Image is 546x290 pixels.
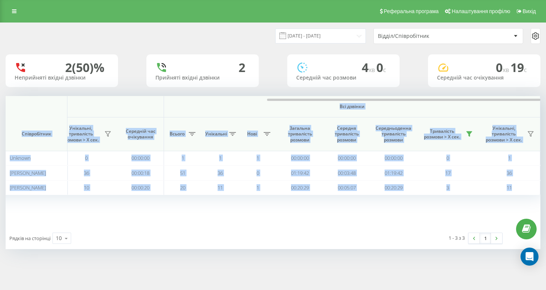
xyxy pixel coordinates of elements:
a: 1 [480,233,491,243]
td: 00:05:07 [323,180,370,195]
span: Унікальні [205,131,227,137]
span: 0 [85,155,88,161]
td: 01:19:42 [370,165,417,180]
span: 10 [84,184,89,191]
span: 51 [180,170,185,176]
td: 00:20:29 [276,180,323,195]
div: 2 (50)% [65,60,104,75]
div: 1 - 3 з 3 [449,234,465,242]
span: Тривалість розмови > Х сек. [421,128,464,140]
span: Середній час очікування [123,128,158,140]
span: 1 [182,155,184,161]
td: 00:03:48 [323,165,370,180]
span: 0 [257,170,259,176]
span: Всього [168,131,186,137]
div: Відділ/Співробітник [378,33,467,39]
span: Середньоденна тривалість розмови [376,125,411,143]
span: 17 [445,170,451,176]
span: Унікальні, тривалість розмови > Х сек. [482,125,525,143]
span: 36 [84,170,89,176]
td: 00:00:20 [117,180,164,195]
span: 0 [496,59,510,75]
span: 3 [446,184,449,191]
span: Рядків на сторінці [9,235,51,242]
td: 00:00:00 [370,151,417,165]
span: хв [368,66,376,74]
td: 00:00:18 [117,165,164,180]
div: 2 [239,60,245,75]
td: 01:19:42 [276,165,323,180]
span: c [524,66,527,74]
span: 0 [446,155,449,161]
div: 10 [56,234,62,242]
span: 36 [218,170,223,176]
span: Налаштування профілю [452,8,510,14]
span: Реферальна програма [384,8,439,14]
div: Середній час розмови [296,75,391,81]
td: 00:20:29 [370,180,417,195]
span: [PERSON_NAME] [10,184,46,191]
div: Неприйняті вхідні дзвінки [15,75,109,81]
span: c [383,66,386,74]
div: Середній час очікування [437,75,531,81]
span: 1 [508,155,511,161]
span: Unknown [10,155,31,161]
div: Open Intercom Messenger [521,248,539,266]
span: 1 [257,184,259,191]
span: 11 [507,184,512,191]
span: 11 [218,184,223,191]
span: 0 [376,59,386,75]
span: хв [503,66,510,74]
span: 19 [510,59,527,75]
td: 00:00:00 [117,151,164,165]
span: [PERSON_NAME] [10,170,46,176]
span: Унікальні, тривалість розмови > Х сек. [59,125,102,143]
span: Нові [243,131,261,137]
td: 00:00:00 [276,151,323,165]
span: Вихід [523,8,536,14]
span: 1 [219,155,222,161]
span: 20 [180,184,185,191]
span: Всі дзвінки [186,104,518,110]
span: 4 [362,59,376,75]
td: 00:00:00 [323,151,370,165]
span: 36 [507,170,512,176]
span: Співробітник [12,131,61,137]
div: Прийняті вхідні дзвінки [155,75,250,81]
span: Загальна тривалість розмови [282,125,318,143]
span: 1 [257,155,259,161]
span: Середня тривалість розмови [329,125,364,143]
